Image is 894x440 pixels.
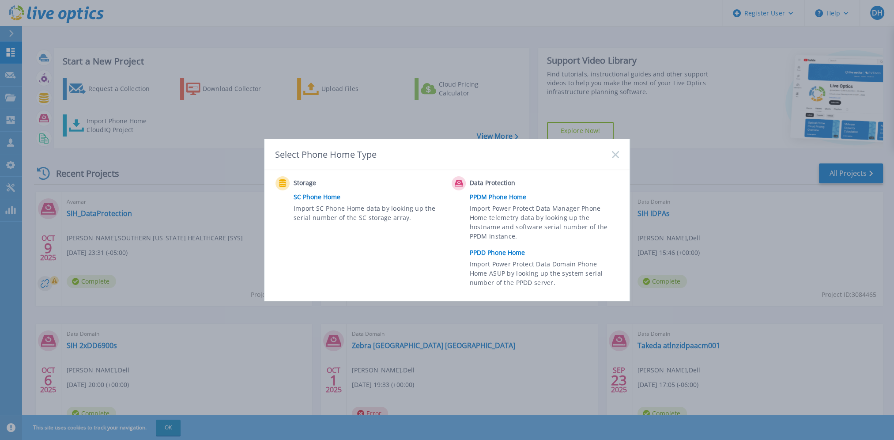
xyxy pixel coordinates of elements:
[470,190,623,204] a: PPDM Phone Home
[470,178,558,189] span: Data Protection
[294,190,447,204] a: SC Phone Home
[275,148,377,160] div: Select Phone Home Type
[294,204,441,224] span: Import SC Phone Home data by looking up the serial number of the SC storage array.
[294,178,381,189] span: Storage
[470,259,617,290] span: Import Power Protect Data Domain Phone Home ASUP by looking up the system serial number of the PP...
[470,246,623,259] a: PPDD Phone Home
[470,204,617,244] span: Import Power Protect Data Manager Phone Home telemetry data by looking up the hostname and softwa...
